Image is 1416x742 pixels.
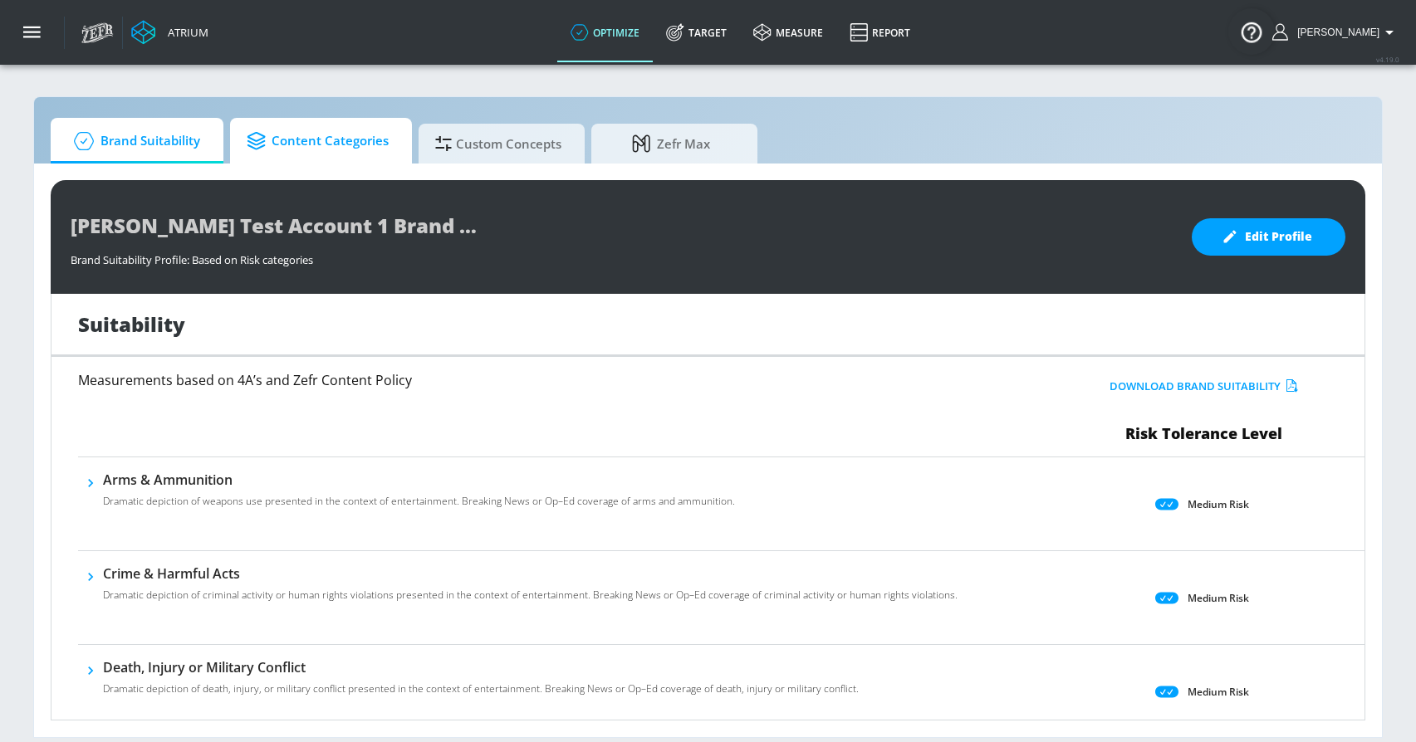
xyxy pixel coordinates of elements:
[836,2,924,62] a: Report
[103,658,859,676] h6: Death, Injury or Military Conflict
[1188,683,1249,701] p: Medium Risk
[103,681,859,696] p: Dramatic depiction of death, injury, or military conflict presented in the context of entertainme...
[608,124,734,164] span: Zefr Max
[247,121,389,161] span: Content Categories
[1272,22,1399,42] button: [PERSON_NAME]
[103,494,735,509] p: Dramatic depiction of weapons use presented in the context of entertainment. Breaking News or Op–...
[1228,8,1275,55] button: Open Resource Center
[103,471,735,489] h6: Arms & Ammunition
[131,20,208,45] a: Atrium
[653,2,740,62] a: Target
[1376,55,1399,64] span: v 4.19.0
[1291,27,1379,38] span: login as: aracely.alvarenga@zefr.com
[1225,227,1312,247] span: Edit Profile
[557,2,653,62] a: optimize
[103,588,958,603] p: Dramatic depiction of criminal activity or human rights violations presented in the context of en...
[103,658,859,706] div: Death, Injury or Military ConflictDramatic depiction of death, injury, or military conflict prese...
[1188,495,1249,513] p: Medium Risk
[740,2,836,62] a: measure
[1192,218,1345,256] button: Edit Profile
[103,564,958,583] h6: Crime & Harmful Acts
[103,471,735,519] div: Arms & AmmunitionDramatic depiction of weapons use presented in the context of entertainment. Bre...
[1125,423,1282,443] span: Risk Tolerance Level
[1105,373,1302,399] button: Download Brand Suitability
[78,310,185,338] h1: Suitability
[78,373,936,387] h6: Measurements based on 4A’s and Zefr Content Policy
[67,121,200,161] span: Brand Suitability
[71,244,1175,267] div: Brand Suitability Profile: Based on Risk categories
[103,564,958,613] div: Crime & Harmful ActsDramatic depiction of criminal activity or human rights violations presented ...
[161,25,208,40] div: Atrium
[1188,589,1249,607] p: Medium Risk
[435,124,561,164] span: Custom Concepts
